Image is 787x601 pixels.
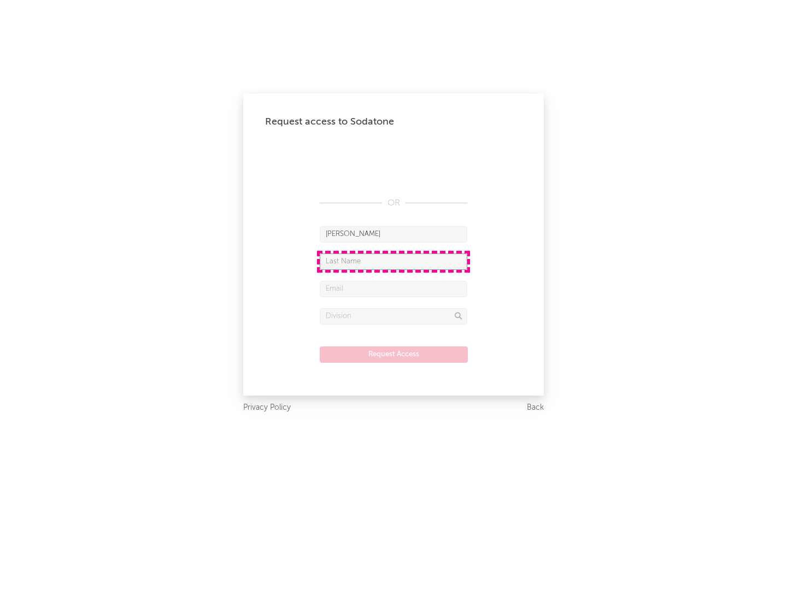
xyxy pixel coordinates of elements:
div: OR [320,197,467,210]
button: Request Access [320,346,468,363]
input: Division [320,308,467,325]
a: Back [527,401,544,415]
a: Privacy Policy [243,401,291,415]
input: First Name [320,226,467,243]
input: Email [320,281,467,297]
input: Last Name [320,254,467,270]
div: Request access to Sodatone [265,115,522,128]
